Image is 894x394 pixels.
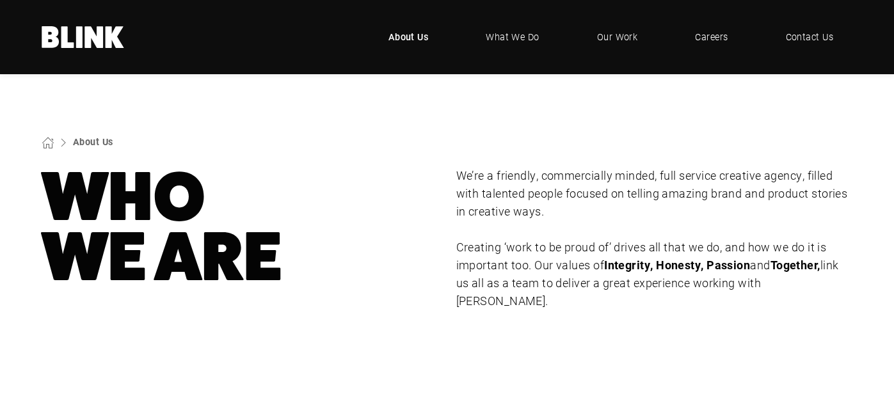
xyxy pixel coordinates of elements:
[676,18,747,56] a: Careers
[388,30,429,44] span: About Us
[456,167,853,221] p: We’re a friendly, commercially minded, full service creative agency, filled with talented people ...
[578,18,657,56] a: Our Work
[786,30,834,44] span: Contact Us
[467,18,559,56] a: What We Do
[42,26,125,48] a: Home
[73,136,113,148] a: About Us
[695,30,728,44] span: Careers
[604,257,750,272] strong: Integrity, Honesty, Passion
[770,257,820,272] strong: Together,
[767,18,853,56] a: Contact Us
[486,30,539,44] span: What We Do
[369,18,448,56] a: About Us
[597,30,638,44] span: Our Work
[42,167,438,287] h1: Who We Are
[456,239,853,310] p: Creating ‘work to be proud of’ drives all that we do, and how we do it is important too. Our valu...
